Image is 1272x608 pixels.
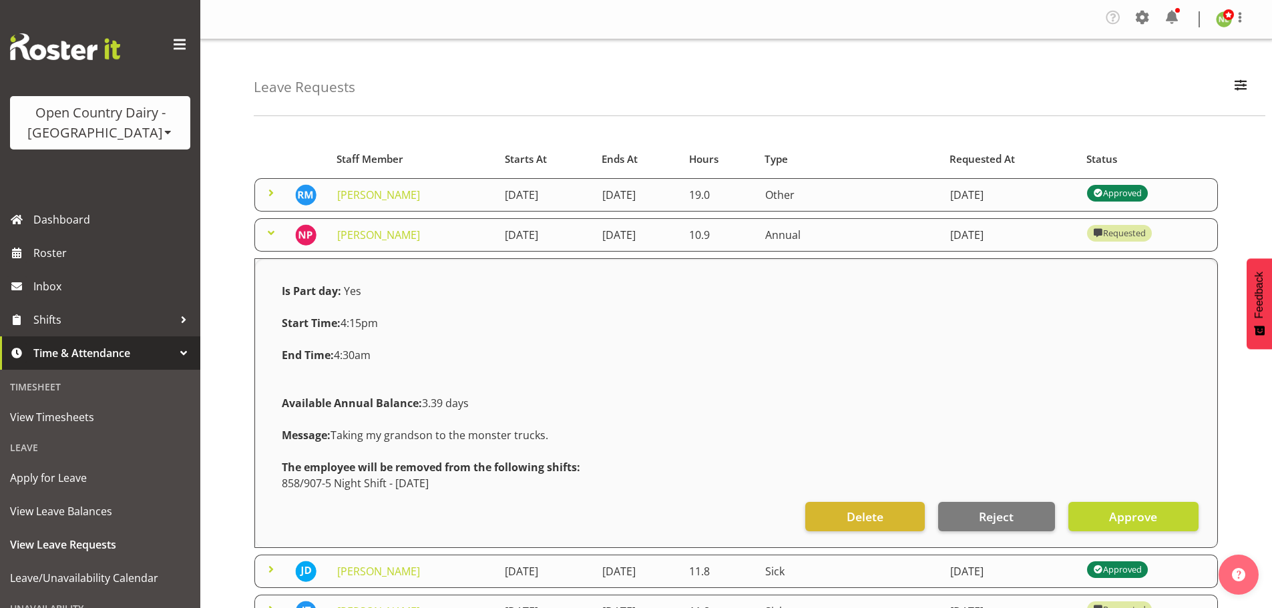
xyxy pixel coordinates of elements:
span: Shifts [33,310,174,330]
span: View Leave Requests [10,535,190,555]
span: View Leave Balances [10,501,190,521]
span: Approve [1109,508,1157,525]
span: Feedback [1253,272,1265,318]
span: Time & Attendance [33,343,174,363]
span: Apply for Leave [10,468,190,488]
img: rick-murphy11702.jpg [295,184,316,206]
span: 4:15pm [282,316,378,330]
button: Reject [938,502,1055,531]
a: [PERSON_NAME] [337,228,420,242]
td: Annual [757,218,942,252]
span: Delete [847,508,883,525]
a: View Leave Requests [3,528,197,561]
strong: Available Annual Balance: [282,396,422,410]
td: [DATE] [942,218,1079,252]
div: Status [1086,151,1211,167]
div: Hours [689,151,750,167]
a: [PERSON_NAME] [337,188,420,202]
a: View Leave Balances [3,495,197,528]
div: 3.39 days [274,387,1199,419]
button: Approve [1068,502,1199,531]
a: [PERSON_NAME] [337,564,420,579]
span: Reject [979,508,1014,525]
span: 858/907-5 Night Shift - [DATE] [282,476,429,491]
td: [DATE] [497,555,594,588]
a: Apply for Leave [3,461,197,495]
td: [DATE] [942,178,1079,212]
a: Leave/Unavailability Calendar [3,561,197,595]
strong: The employee will be removed from the following shifts: [282,460,580,475]
div: Approved [1093,561,1141,577]
img: help-xxl-2.png [1232,568,1245,581]
span: Dashboard [33,210,194,230]
div: Timesheet [3,373,197,400]
div: Staff Member [337,151,489,167]
strong: Message: [282,428,331,442]
span: Roster [33,243,194,263]
button: Delete [805,502,924,531]
td: [DATE] [594,555,681,588]
td: [DATE] [497,218,594,252]
img: neil-peters7456.jpg [295,224,316,246]
div: Ends At [602,151,674,167]
td: [DATE] [497,178,594,212]
div: Open Country Dairy - [GEOGRAPHIC_DATA] [23,103,177,143]
div: Starts At [505,151,587,167]
div: Leave [3,434,197,461]
strong: Start Time: [282,316,341,330]
span: 4:30am [282,348,371,362]
td: 19.0 [681,178,757,212]
td: 10.9 [681,218,757,252]
span: Inbox [33,276,194,296]
a: View Timesheets [3,400,197,434]
div: Taking my grandson to the monster trucks. [274,419,1199,451]
div: Type [765,151,934,167]
span: Yes [344,284,361,298]
div: Requested [1093,225,1145,241]
td: Sick [757,555,942,588]
strong: End Time: [282,348,334,362]
img: Rosterit website logo [10,33,120,60]
td: [DATE] [594,218,681,252]
td: [DATE] [942,555,1079,588]
img: nicole-lloyd7454.jpg [1216,11,1232,27]
img: john-dalton7431.jpg [295,561,316,582]
div: Requested At [949,151,1071,167]
td: 11.8 [681,555,757,588]
td: [DATE] [594,178,681,212]
h4: Leave Requests [254,79,355,95]
span: View Timesheets [10,407,190,427]
div: Approved [1093,185,1141,201]
strong: Is Part day: [282,284,341,298]
span: Leave/Unavailability Calendar [10,568,190,588]
button: Filter Employees [1227,73,1255,102]
button: Feedback - Show survey [1247,258,1272,349]
td: Other [757,178,942,212]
